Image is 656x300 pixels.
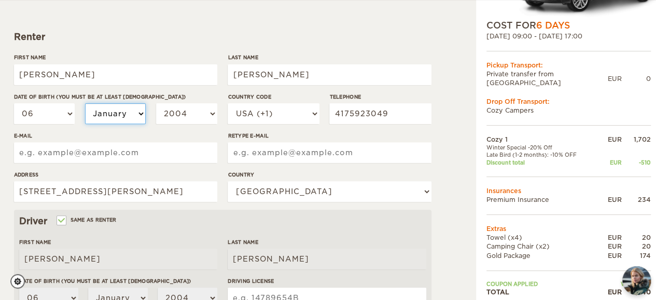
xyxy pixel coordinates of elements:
td: Cozy 1 [486,135,598,144]
div: 1,640 [622,288,651,296]
div: Drop Off Transport: [486,97,651,106]
div: 0 [622,74,651,83]
div: Driver [19,215,426,227]
a: Cookie settings [10,274,32,289]
td: Coupon applied [486,280,598,288]
label: First Name [14,53,217,61]
div: 234 [622,195,651,204]
div: EUR [597,233,621,242]
label: Country Code [228,93,319,101]
input: e.g. 1 234 567 890 [329,103,431,124]
img: Freyja at Cozy Campers [622,266,651,295]
div: 1,702 [622,135,651,144]
label: Last Name [228,53,431,61]
label: Address [14,171,217,179]
div: EUR [597,242,621,251]
div: 20 [622,242,651,251]
label: Date of birth (You must be at least [DEMOGRAPHIC_DATA]) [19,277,217,285]
input: e.g. example@example.com [14,142,217,163]
td: Camping Chair (x2) [486,242,598,251]
td: Gold Package [486,251,598,260]
label: Retype E-mail [228,132,431,140]
div: Pickup Transport: [486,61,651,70]
div: EUR [597,251,621,260]
div: COST FOR [486,19,651,32]
input: e.g. example@example.com [228,142,431,163]
label: Country [228,171,431,179]
td: WINTER25 [597,280,650,288]
td: Discount total [486,159,598,166]
button: chat-button [622,266,651,295]
span: 6 Days [536,20,570,31]
div: EUR [597,135,621,144]
td: Insurances [486,186,651,195]
td: TOTAL [486,288,598,296]
input: e.g. William [14,64,217,85]
div: EUR [597,195,621,204]
input: e.g. Street, City, Zip Code [14,181,217,202]
label: E-mail [14,132,217,140]
div: 174 [622,251,651,260]
td: Private transfer from [GEOGRAPHIC_DATA] [486,70,608,87]
td: Towel (x4) [486,233,598,242]
td: Premium Insurance [486,195,598,204]
input: e.g. Smith [228,249,426,269]
label: Driving License [228,277,426,285]
input: e.g. William [19,249,217,269]
input: Same as renter [58,218,64,225]
input: e.g. Smith [228,64,431,85]
label: First Name [19,238,217,246]
div: [DATE] 09:00 - [DATE] 17:00 [486,32,651,40]
div: 20 [622,233,651,242]
div: EUR [597,159,621,166]
div: Renter [14,31,431,43]
div: -510 [622,159,651,166]
label: Telephone [329,93,431,101]
label: Last Name [228,238,426,246]
div: EUR [597,288,621,296]
td: Winter Special -20% Off [486,144,598,151]
td: Late Bird (1-2 months): -10% OFF [486,151,598,158]
label: Same as renter [58,215,117,225]
label: Date of birth (You must be at least [DEMOGRAPHIC_DATA]) [14,93,217,101]
div: EUR [608,74,622,83]
td: Cozy Campers [486,106,651,115]
td: Extras [486,224,651,233]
